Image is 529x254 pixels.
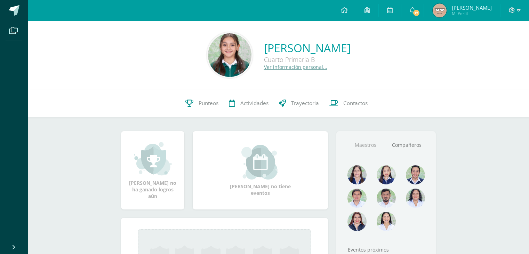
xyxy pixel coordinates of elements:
div: [PERSON_NAME] no tiene eventos [226,145,295,196]
img: f0af4734c025b990c12c69d07632b04a.png [347,189,367,208]
img: achievement_small.png [134,141,172,176]
img: c7fdf7132c61957bc1f16cf5f61abd2e.png [208,33,251,77]
span: 17 [412,9,420,17]
img: 622beff7da537a3f0b3c15e5b2b9eed9.png [347,165,367,184]
a: Ver información personal... [264,64,327,70]
span: [PERSON_NAME] [452,4,492,11]
img: 54c759e5b9bb94252904e19d2c113a42.png [377,189,396,208]
img: 74e021dbc1333a55a6a6352084f0f183.png [406,189,425,208]
a: Trayectoria [274,89,324,117]
a: Punteos [180,89,224,117]
img: e88866c1a8bf4b3153ff9c6787b2a6b2.png [377,212,396,231]
div: Cuarto Primaria B [264,55,351,64]
img: e0582db7cc524a9960c08d03de9ec803.png [377,165,396,184]
img: e3394e7adb7c8ac64a4cac27f35e8a2d.png [406,165,425,184]
span: Trayectoria [291,100,319,107]
span: Actividades [240,100,268,107]
img: 59227928e3dac575fdf63e669d788b56.png [347,212,367,231]
span: Mi Perfil [452,10,492,16]
a: Compañeros [386,136,427,154]
img: 4f43bccf0704c9da28a19d12a3054865.png [433,3,447,17]
span: Punteos [199,100,218,107]
div: [PERSON_NAME] no ha ganado logros aún [128,141,177,199]
a: Maestros [345,136,386,154]
a: Contactos [324,89,373,117]
a: Actividades [224,89,274,117]
a: [PERSON_NAME] [264,40,351,55]
div: Eventos próximos [345,246,427,253]
span: Contactos [343,100,368,107]
img: event_small.png [241,145,279,180]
